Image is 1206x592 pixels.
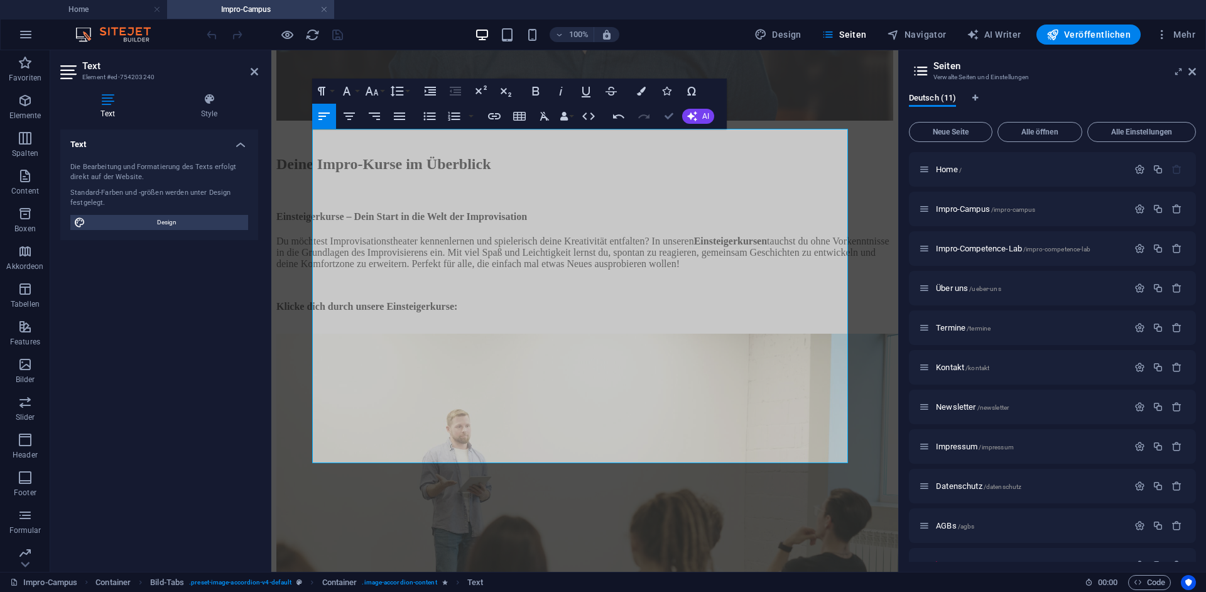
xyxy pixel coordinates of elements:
div: Entfernen [1171,322,1182,333]
span: Kontakt [936,363,989,372]
div: Entfernen [1171,204,1182,214]
button: Navigator [882,25,952,45]
button: Special Characters [680,79,703,104]
p: Akkordeon [6,261,43,271]
span: Code [1134,575,1165,590]
div: Impro-Campus/impro-campus [932,205,1128,213]
button: Design [70,215,248,230]
div: Duplizieren [1153,441,1163,452]
div: Duplizieren [1153,204,1163,214]
div: Entfernen [1171,402,1182,412]
p: Header [13,450,38,460]
div: Entfernen [1171,560,1182,571]
div: Home/ [932,165,1128,173]
span: . preset-image-accordion-v4-default [189,575,291,590]
div: Impro-Competence-Lab/impro-competence-lab [932,244,1128,253]
div: Einstellungen [1134,283,1145,293]
h4: Style [160,93,258,119]
span: Klick, um Seite zu öffnen [936,204,1035,214]
span: Home [936,165,962,174]
button: Align Right [362,104,386,129]
button: Align Center [337,104,361,129]
span: /datenschutz [984,483,1022,490]
button: AI [682,109,714,124]
div: Einstellungen [1134,243,1145,254]
button: Usercentrics [1181,575,1196,590]
button: Colors [629,79,653,104]
button: 100% [550,27,594,42]
div: Einstellungen [1134,204,1145,214]
button: Redo (⌘⇧Z) [632,104,656,129]
span: . image-accordion-content [362,575,437,590]
span: / [959,167,962,173]
button: Decrease Indent [443,79,467,104]
button: Veröffentlichen [1036,25,1141,45]
button: Clear Formatting [533,104,557,129]
button: Confirm (⌘+⏎) [657,104,681,129]
p: Elemente [9,111,41,121]
div: Sprachen-Tabs [909,93,1196,117]
span: Navigator [887,28,947,41]
h6: Session-Zeit [1085,575,1118,590]
button: Align Justify [388,104,411,129]
p: Slider [16,412,35,422]
a: Klick, um Auswahl aufzuheben. Doppelklick öffnet Seitenverwaltung [10,575,77,590]
span: Alle Einstellungen [1093,128,1190,136]
button: Seiten [817,25,872,45]
span: Klick, um Seite zu öffnen [936,402,1009,412]
button: Superscript [469,79,492,104]
div: Duplizieren [1153,560,1163,571]
button: Subscript [494,79,518,104]
div: Formulare [945,561,1128,569]
div: Duplizieren [1153,283,1163,293]
button: Unordered List [418,104,442,129]
button: Insert Table [508,104,531,129]
i: Bei Größenänderung Zoomstufe automatisch an das gewählte Gerät anpassen. [601,29,612,40]
div: Einstellungen [1134,481,1145,491]
button: Mehr [1151,25,1200,45]
span: Klick, um Seite zu öffnen [936,283,1001,293]
button: Alle öffnen [997,122,1082,142]
button: Align Left [312,104,336,129]
span: /agbs [958,523,975,530]
span: Alle öffnen [1003,128,1077,136]
span: Klick, um Seite zu öffnen [936,323,991,332]
div: Impressum/impressum [932,442,1128,451]
span: Klick zum Auswählen. Doppelklick zum Bearbeiten [95,575,131,590]
i: Dieses Element ist ein anpassbares Preset [296,579,302,586]
span: /kontakt [965,365,989,371]
span: /impro-campus [991,206,1036,213]
div: Einstellungen [1134,322,1145,333]
span: /ueber-uns [969,285,1001,292]
button: Increase Indent [418,79,442,104]
span: Seiten [822,28,867,41]
div: Die Startseite kann nicht gelöscht werden [1171,164,1182,175]
button: Italic (⌘I) [549,79,573,104]
div: Duplizieren [1153,164,1163,175]
span: Neue Seite [915,128,987,136]
span: Design [89,215,244,230]
p: Features [10,337,40,347]
button: HTML [577,104,600,129]
div: Datenschutz/datenschutz [932,482,1128,490]
div: Duplizieren [1153,402,1163,412]
div: Duplizieren [1153,520,1163,531]
p: Tabellen [11,299,40,309]
div: Einstellungen [1134,402,1145,412]
i: Seite neu laden [305,28,320,42]
div: Termine/termine [932,324,1128,332]
span: Klick, um Seite zu öffnen [936,481,1021,491]
nav: breadcrumb [95,575,483,590]
p: Spalten [12,148,38,158]
span: /impressum [979,444,1013,451]
span: Klick zum Auswählen. Doppelklick zum Bearbeiten [467,575,483,590]
span: Deutsch (11) [909,90,956,108]
button: Strikethrough [599,79,623,104]
div: Einstellungen [1134,560,1145,571]
button: Ordered List [466,104,476,129]
h4: Text [60,93,160,119]
div: Entfernen [1171,243,1182,254]
div: Entfernen [1171,481,1182,491]
h4: Impro-Campus [167,3,334,16]
div: Einstellungen [1134,520,1145,531]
